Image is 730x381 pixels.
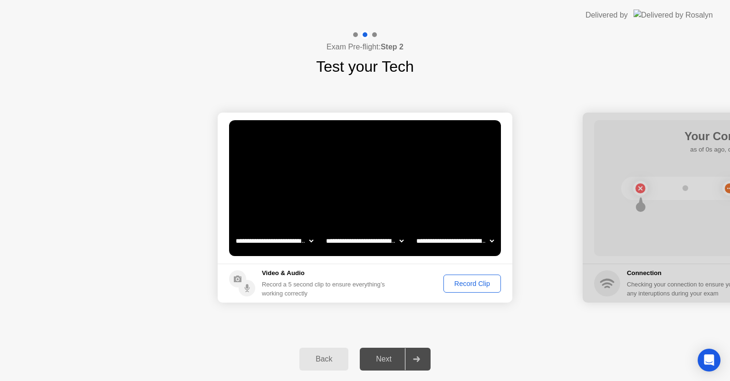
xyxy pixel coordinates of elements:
select: Available microphones [414,231,496,250]
img: Delivered by Rosalyn [634,10,713,20]
select: Available speakers [324,231,405,250]
button: Record Clip [443,275,501,293]
b: Step 2 [381,43,403,51]
div: Record Clip [447,280,498,287]
div: Open Intercom Messenger [698,349,720,371]
div: Record a 5 second clip to ensure everything’s working correctly [262,280,389,298]
h1: Test your Tech [316,55,414,78]
div: Next [363,355,405,363]
div: Delivered by [586,10,628,21]
button: Back [299,348,348,371]
button: Next [360,348,431,371]
h4: Exam Pre-flight: [327,41,403,53]
h5: Video & Audio [262,268,389,278]
div: Back [302,355,346,363]
select: Available cameras [234,231,315,250]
